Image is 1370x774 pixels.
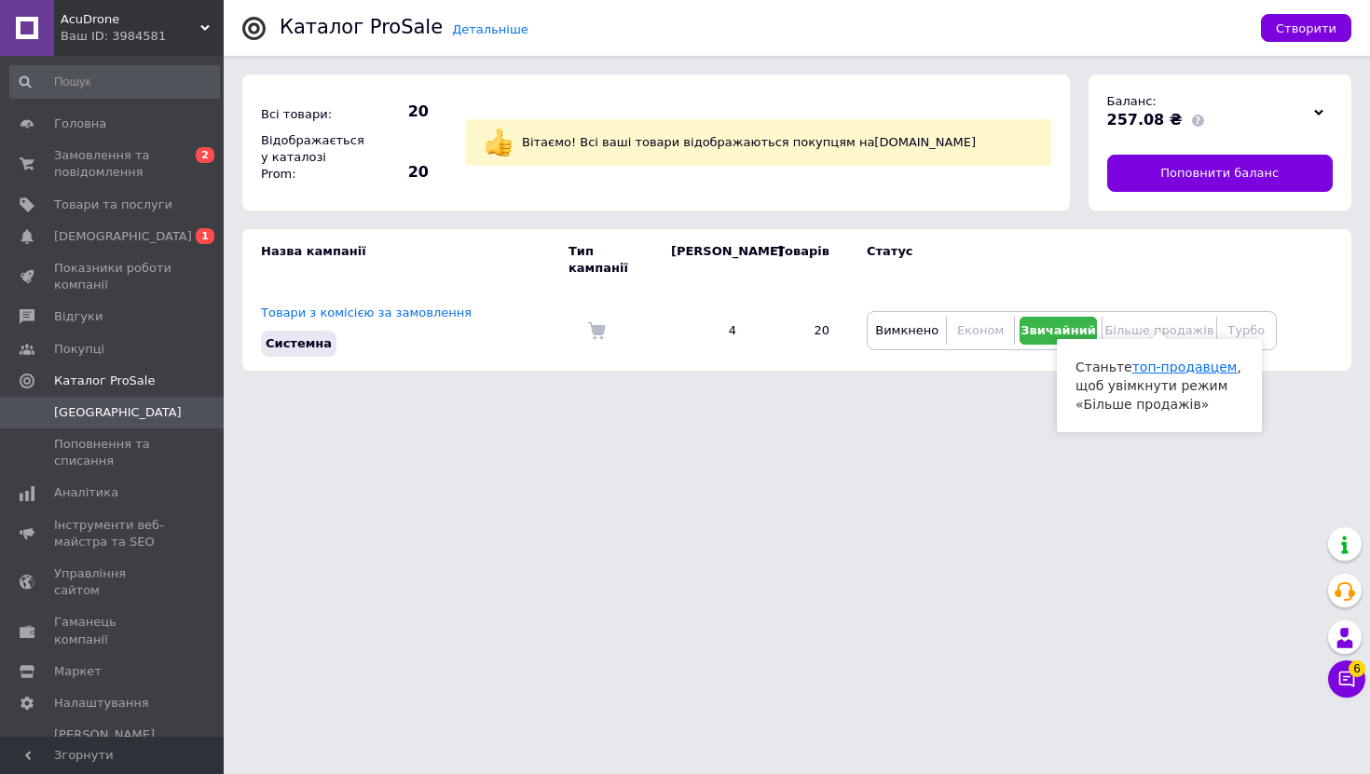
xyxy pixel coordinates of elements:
span: Більше продажів [1104,323,1213,337]
span: Гаманець компанії [54,614,172,647]
span: Баланс: [1107,94,1157,108]
span: Налаштування [54,695,149,712]
input: Пошук [9,65,220,99]
div: Станьте , щоб увімкнути режим «Більше продажів» [1057,339,1262,432]
span: Створити [1276,21,1336,35]
img: :+1: [485,129,513,156]
span: Вимкнено [875,323,938,337]
div: Каталог ProSale [280,18,443,37]
span: 20 [363,162,429,183]
td: Товарів [755,229,848,291]
span: 6 [1349,660,1365,677]
div: Вітаємо! Всі ваші товари відображаються покупцям на [DOMAIN_NAME] [517,129,1037,156]
span: Інструменти веб-майстра та SEO [54,517,172,550]
button: Чат з покупцем6 [1328,660,1365,698]
span: Економ [957,323,1004,337]
span: [DEMOGRAPHIC_DATA] [54,228,192,245]
span: AcuDrone [61,11,200,28]
span: Покупці [54,341,104,358]
span: 257.08 ₴ [1107,111,1183,129]
td: [PERSON_NAME] [652,229,755,291]
span: Управління сайтом [54,565,172,599]
a: Поповнити баланс [1107,155,1334,192]
span: Маркет [54,663,102,680]
td: 4 [652,291,755,371]
img: Комісія за замовлення [587,321,606,340]
a: Детальніше [452,22,528,36]
button: Економ [952,317,1008,345]
span: [GEOGRAPHIC_DATA] [54,404,182,421]
span: 2 [196,147,214,163]
button: Звичайний [1020,317,1098,345]
button: Вимкнено [872,317,941,345]
span: Показники роботи компанії [54,260,172,293]
span: Поповнення та списання [54,436,172,469]
td: Статус [848,229,1277,291]
a: топ-продавцем [1132,360,1238,374]
td: Назва кампанії [242,229,569,291]
div: Всі товари: [256,102,359,128]
div: Відображається у каталозі Prom: [256,128,359,188]
span: Відгуки [54,308,103,325]
span: Товари та послуги [54,197,172,213]
span: Звичайний [1021,323,1096,337]
span: Головна [54,115,106,132]
div: Ваш ID: 3984581 [61,28,224,45]
button: Турбо [1222,317,1271,345]
span: Системна [266,336,332,350]
td: Тип кампанії [569,229,652,291]
span: Замовлення та повідомлення [54,147,172,181]
td: 20 [755,291,848,371]
button: Більше продажів [1107,317,1211,345]
span: Аналітика [54,484,118,501]
span: Поповнити баланс [1160,165,1279,182]
a: Товари з комісією за замовлення [261,306,472,319]
span: Турбо [1227,323,1265,337]
span: 20 [363,102,429,122]
span: Каталог ProSale [54,373,155,389]
button: Створити [1261,14,1351,42]
span: 1 [196,228,214,244]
